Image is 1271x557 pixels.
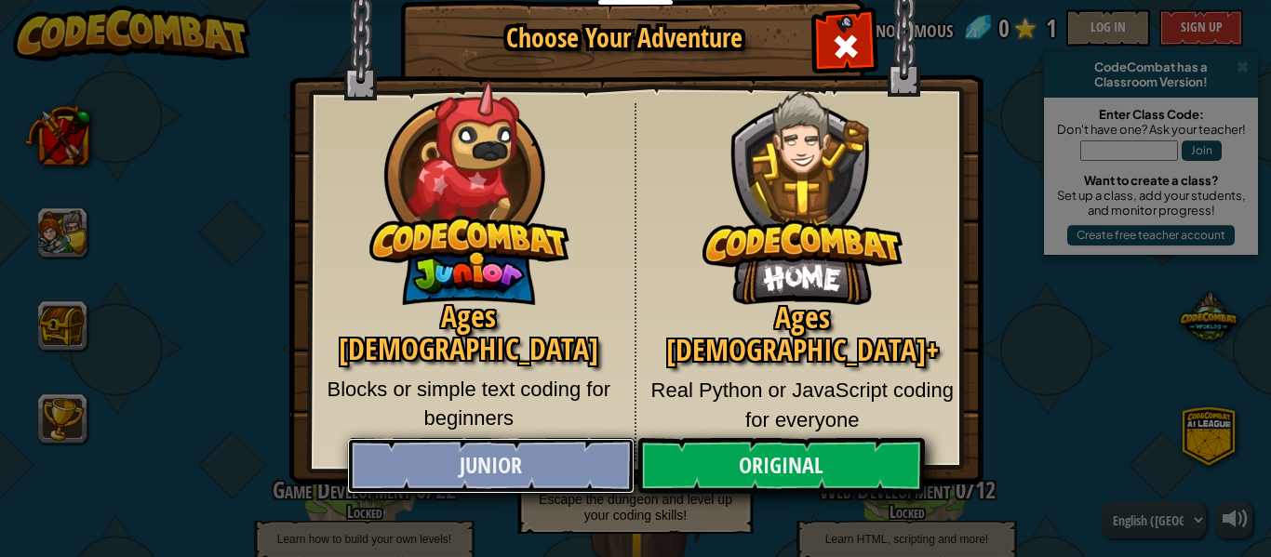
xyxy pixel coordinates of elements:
[434,24,815,53] h1: Choose Your Adventure
[369,68,569,305] img: CodeCombat Junior hero character
[650,301,956,366] h2: Ages [DEMOGRAPHIC_DATA]+
[650,376,956,434] p: Real Python or JavaScript coding for everyone
[317,300,621,365] h2: Ages [DEMOGRAPHIC_DATA]
[816,15,875,73] div: Close modal
[637,438,924,494] a: Original
[317,375,621,433] p: Blocks or simple text coding for beginners
[702,60,903,305] img: CodeCombat Original hero character
[347,438,634,494] a: Junior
